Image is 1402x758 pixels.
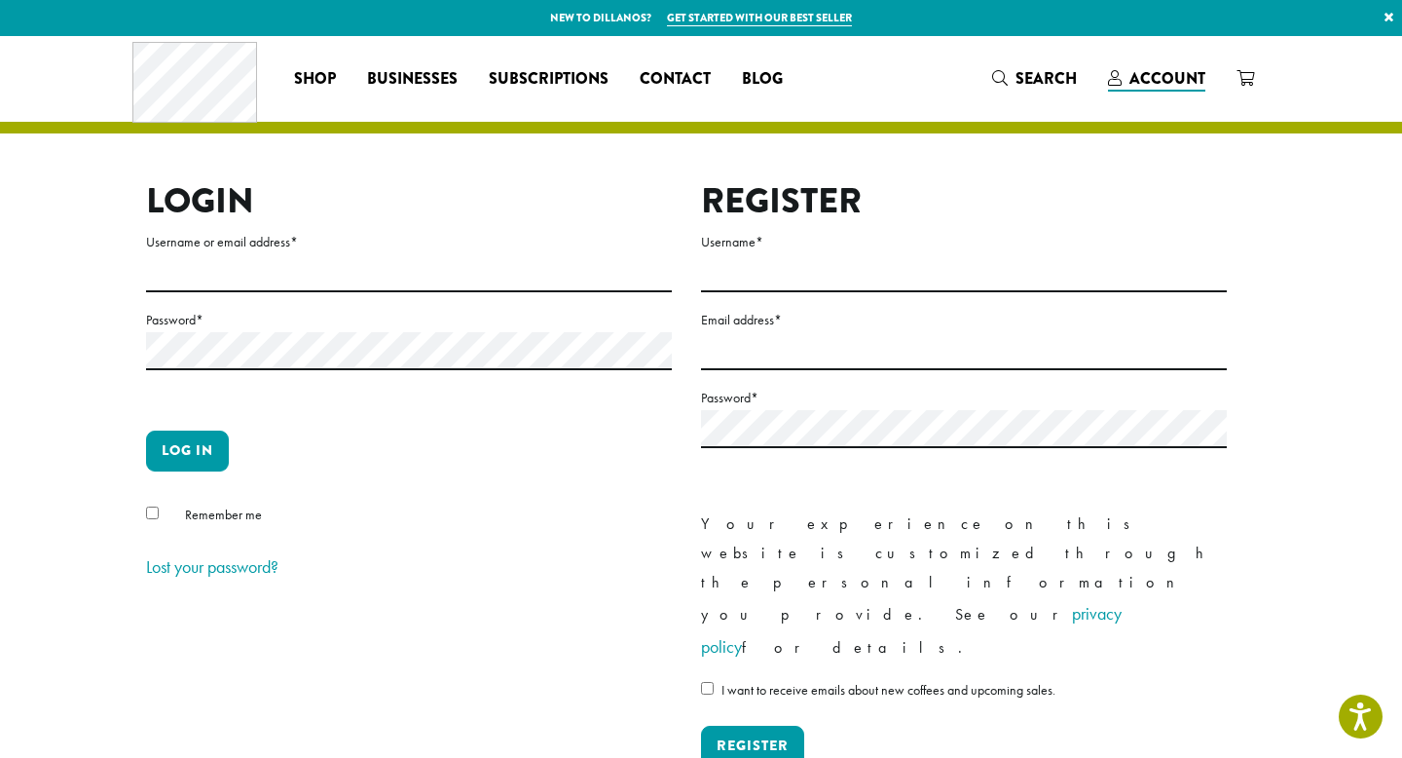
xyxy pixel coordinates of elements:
[701,602,1122,658] a: privacy policy
[701,180,1227,222] h2: Register
[146,230,672,254] label: Username or email address
[1129,67,1205,90] span: Account
[294,67,336,92] span: Shop
[146,555,278,578] a: Lost your password?
[367,67,458,92] span: Businesses
[185,506,262,523] span: Remember me
[146,431,229,472] button: Log in
[742,67,783,92] span: Blog
[701,386,1227,410] label: Password
[701,682,714,695] input: I want to receive emails about new coffees and upcoming sales.
[667,10,852,26] a: Get started with our best seller
[146,308,672,332] label: Password
[701,230,1227,254] label: Username
[278,63,351,95] a: Shop
[1015,67,1077,90] span: Search
[640,67,711,92] span: Contact
[701,510,1227,663] p: Your experience on this website is customized through the personal information you provide. See o...
[146,180,672,222] h2: Login
[977,62,1092,95] a: Search
[721,681,1055,699] span: I want to receive emails about new coffees and upcoming sales.
[701,308,1227,332] label: Email address
[489,67,609,92] span: Subscriptions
